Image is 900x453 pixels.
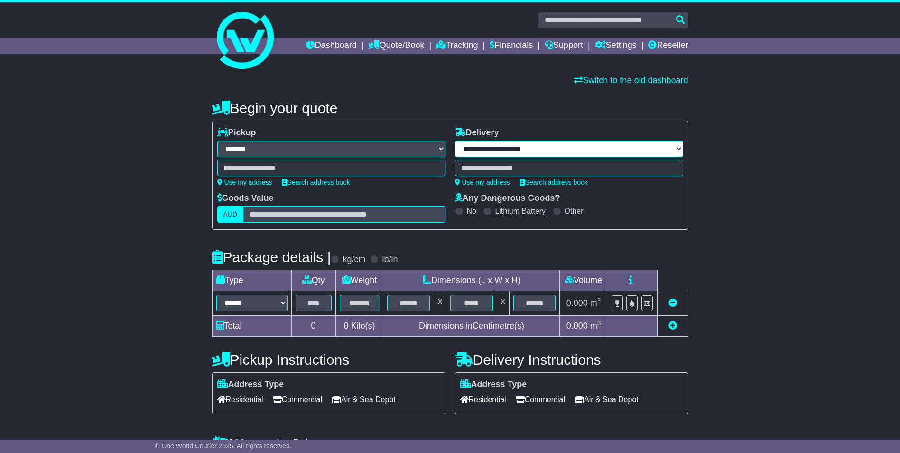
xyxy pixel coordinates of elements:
label: No [467,207,476,216]
label: Lithium Battery [495,207,546,216]
label: Pickup [217,128,256,138]
h4: Begin your quote [212,100,688,116]
a: Dashboard [306,38,357,54]
a: Add new item [668,321,677,330]
a: Use my address [217,179,272,186]
label: Address Type [460,379,527,390]
span: Commercial [516,392,565,407]
td: Weight [335,270,383,291]
a: Switch to the old dashboard [574,75,688,85]
a: Settings [595,38,637,54]
a: Search address book [282,179,350,186]
a: Tracking [436,38,478,54]
span: © One World Courier 2025. All rights reserved. [155,442,292,450]
label: Goods Value [217,193,274,204]
label: AUD [217,206,244,223]
a: Remove this item [668,298,677,308]
h4: Pickup Instructions [212,352,445,368]
span: m [590,298,601,308]
label: Delivery [455,128,499,138]
span: 0.000 [566,321,588,330]
a: Financials [490,38,533,54]
a: Quote/Book [368,38,424,54]
span: Commercial [273,392,322,407]
td: Dimensions in Centimetre(s) [383,316,560,337]
span: m [590,321,601,330]
span: Residential [217,392,263,407]
span: Air & Sea Depot [575,392,639,407]
label: kg/cm [343,255,365,265]
td: 0 [291,316,335,337]
td: Total [212,316,291,337]
label: Address Type [217,379,284,390]
a: Use my address [455,179,510,186]
td: Dimensions (L x W x H) [383,270,560,291]
label: Other [565,207,584,216]
td: Qty [291,270,335,291]
td: Volume [560,270,607,291]
a: Reseller [648,38,688,54]
a: Search address book [520,179,588,186]
sup: 3 [597,320,601,327]
h4: Warranty & Insurance [212,435,688,451]
a: Support [545,38,583,54]
span: 0.000 [566,298,588,308]
span: Residential [460,392,506,407]
label: Any Dangerous Goods? [455,193,560,204]
td: Kilo(s) [335,316,383,337]
td: Type [212,270,291,291]
span: Air & Sea Depot [332,392,396,407]
td: x [497,291,509,316]
sup: 3 [597,297,601,304]
label: lb/in [382,255,398,265]
span: 0 [343,321,348,330]
h4: Package details | [212,249,331,265]
td: x [434,291,446,316]
h4: Delivery Instructions [455,352,688,368]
